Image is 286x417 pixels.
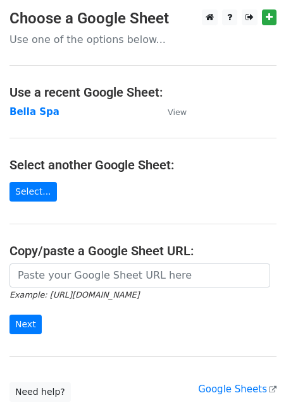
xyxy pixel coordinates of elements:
a: Bella Spa [9,106,59,118]
h4: Use a recent Google Sheet: [9,85,277,100]
a: Need help? [9,382,71,402]
p: Use one of the options below... [9,33,277,46]
input: Next [9,315,42,334]
h4: Select another Google Sheet: [9,157,277,172]
a: Select... [9,182,57,202]
h4: Copy/paste a Google Sheet URL: [9,243,277,258]
small: View [168,107,187,117]
a: Google Sheets [198,384,277,395]
input: Paste your Google Sheet URL here [9,263,270,287]
a: View [155,106,187,118]
small: Example: [URL][DOMAIN_NAME] [9,290,139,299]
h3: Choose a Google Sheet [9,9,277,28]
